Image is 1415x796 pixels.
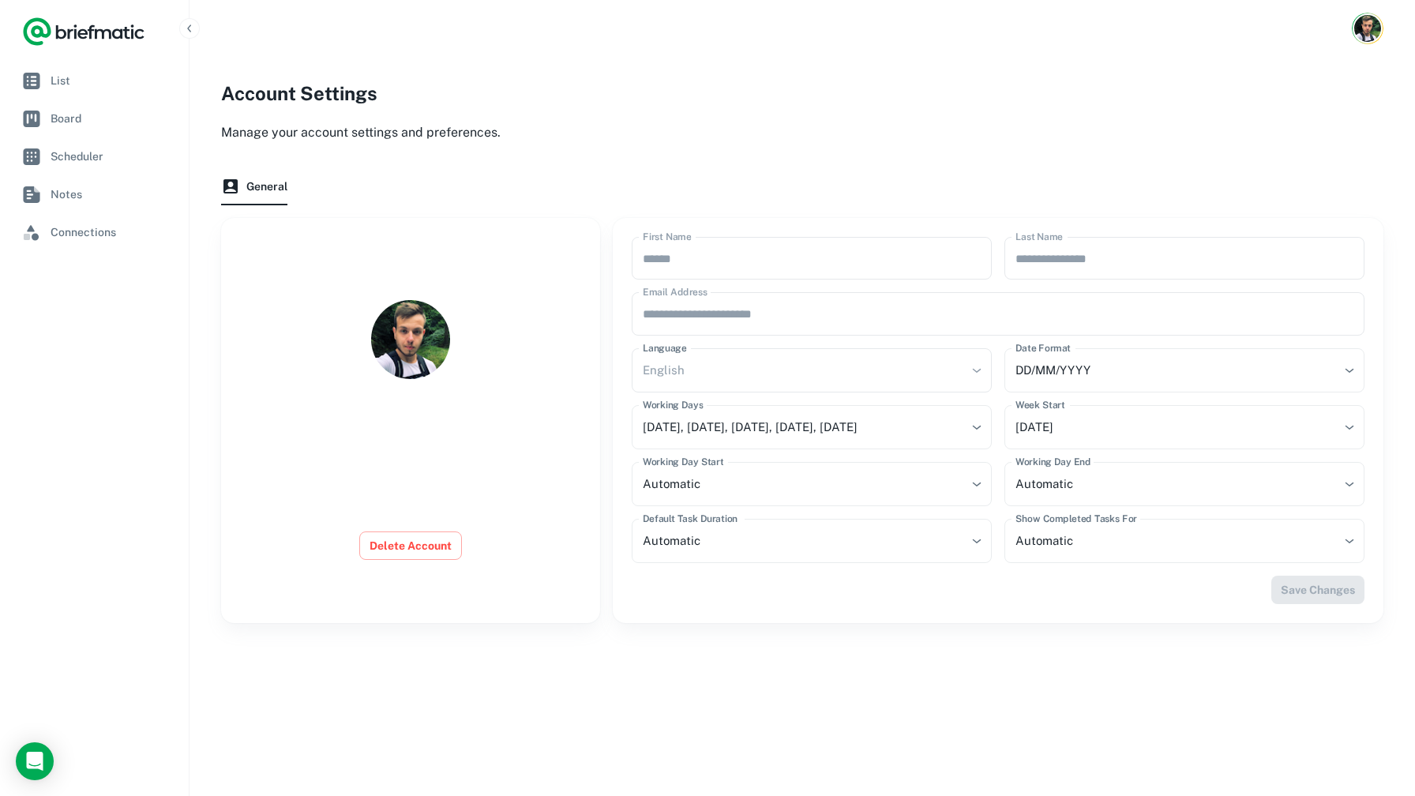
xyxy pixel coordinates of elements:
label: Email Address [643,285,707,299]
button: Delete Account [359,531,462,560]
div: Automatic [1004,462,1364,506]
a: Connections [13,215,176,250]
div: Automatic [632,462,992,506]
img: Javier Cantero Lorenzo [371,300,450,379]
a: Scheduler [13,139,176,174]
a: Board [13,101,176,136]
div: DD/MM/YYYY [1004,348,1364,392]
div: [DATE], [DATE], [DATE], [DATE], [DATE] [632,405,992,449]
a: Notes [13,177,176,212]
img: Javier Cantero Lorenzo [1354,15,1381,42]
span: Connections [51,223,170,241]
h2: Account Settings [221,79,1383,107]
label: Week Start [1015,398,1064,412]
label: Last Name [1015,230,1063,244]
span: List [51,72,170,89]
label: Working Day Start [643,455,723,469]
label: Default Task Duration [643,512,738,526]
div: Automatic [632,519,992,563]
label: Language [643,341,687,355]
div: Automatic [1004,519,1364,563]
label: Date Format [1015,341,1071,355]
div: Open Intercom Messenger [16,742,54,780]
label: Show Completed Tasks For [1015,512,1137,526]
label: Working Days [643,398,704,412]
div: [DATE] [1004,405,1364,449]
span: Board [51,110,170,127]
button: Account button [1352,13,1383,44]
label: Working Day End [1015,455,1090,469]
div: English [632,348,992,392]
a: List [13,63,176,98]
p: Manage your account settings and preferences. [221,123,1383,142]
a: Logo [22,16,145,47]
span: Notes [51,186,170,203]
label: First Name [643,230,692,244]
span: Scheduler [51,148,170,165]
button: General [221,167,287,205]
